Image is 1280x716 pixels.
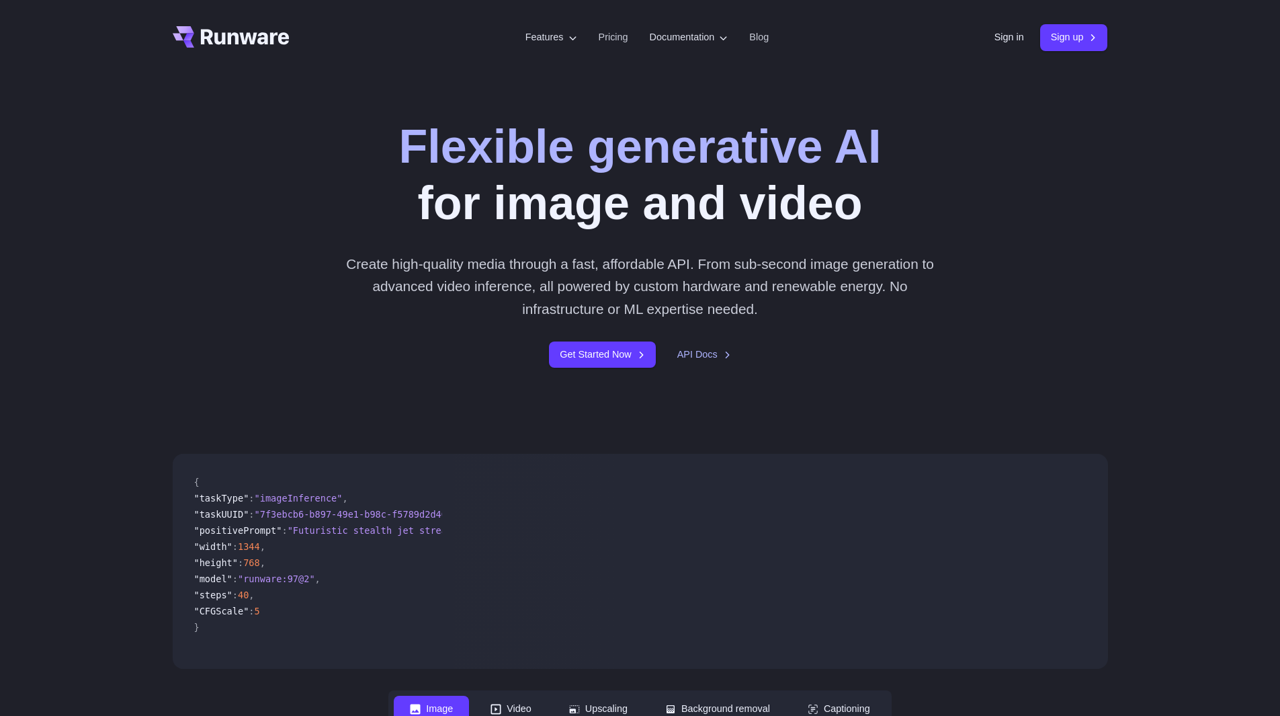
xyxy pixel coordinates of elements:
span: 768 [243,557,260,568]
span: , [315,573,321,584]
span: : [249,509,254,520]
span: 5 [255,606,260,616]
span: : [238,557,243,568]
p: Create high-quality media through a fast, affordable API. From sub-second image generation to adv... [341,253,939,320]
span: : [249,493,254,504]
a: Go to / [173,26,290,48]
span: "runware:97@2" [238,573,315,584]
label: Features [525,30,577,45]
span: , [342,493,347,504]
span: : [282,525,287,536]
span: 40 [238,590,249,600]
span: , [249,590,254,600]
a: API Docs [677,347,731,362]
a: Get Started Now [549,342,655,368]
span: "height" [194,557,238,568]
span: "positivePrompt" [194,525,282,536]
span: , [260,557,265,568]
span: { [194,477,200,487]
a: Sign up [1040,24,1108,50]
strong: Flexible generative AI [398,120,881,173]
label: Documentation [650,30,728,45]
span: } [194,622,200,633]
a: Pricing [599,30,628,45]
span: "width" [194,541,232,552]
span: : [232,573,238,584]
span: "model" [194,573,232,584]
span: : [249,606,254,616]
span: "7f3ebcb6-b897-49e1-b98c-f5789d2d40d7" [255,509,464,520]
span: , [260,541,265,552]
a: Blog [749,30,769,45]
span: : [232,590,238,600]
span: "CFGScale" [194,606,249,616]
span: "Futuristic stealth jet streaking through a neon-lit cityscape with glowing purple exhaust" [288,525,788,536]
span: "taskUUID" [194,509,249,520]
a: Sign in [994,30,1024,45]
h1: for image and video [398,118,881,231]
span: "imageInference" [255,493,343,504]
span: : [232,541,238,552]
span: "taskType" [194,493,249,504]
span: "steps" [194,590,232,600]
span: 1344 [238,541,260,552]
